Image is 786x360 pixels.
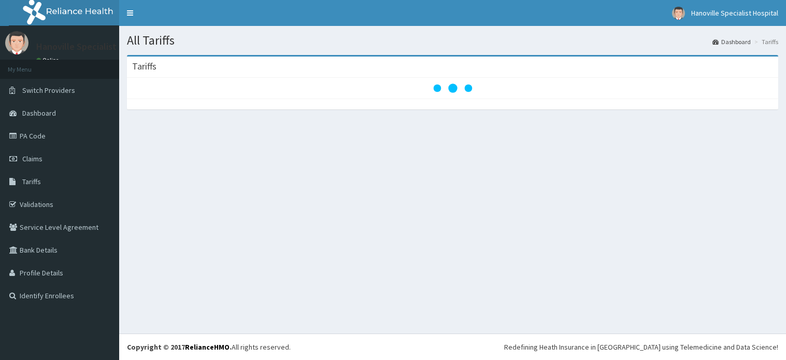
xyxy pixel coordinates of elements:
[672,7,685,20] img: User Image
[752,37,778,46] li: Tariffs
[36,42,153,51] p: Hanoville Specialist Hospital
[127,34,778,47] h1: All Tariffs
[712,37,751,46] a: Dashboard
[432,67,474,109] svg: audio-loading
[22,108,56,118] span: Dashboard
[22,154,42,163] span: Claims
[504,342,778,352] div: Redefining Heath Insurance in [GEOGRAPHIC_DATA] using Telemedicine and Data Science!
[132,62,156,71] h3: Tariffs
[22,177,41,186] span: Tariffs
[185,342,230,352] a: RelianceHMO
[127,342,232,352] strong: Copyright © 2017 .
[22,86,75,95] span: Switch Providers
[119,334,786,360] footer: All rights reserved.
[691,8,778,18] span: Hanoville Specialist Hospital
[5,31,28,54] img: User Image
[36,57,61,64] a: Online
